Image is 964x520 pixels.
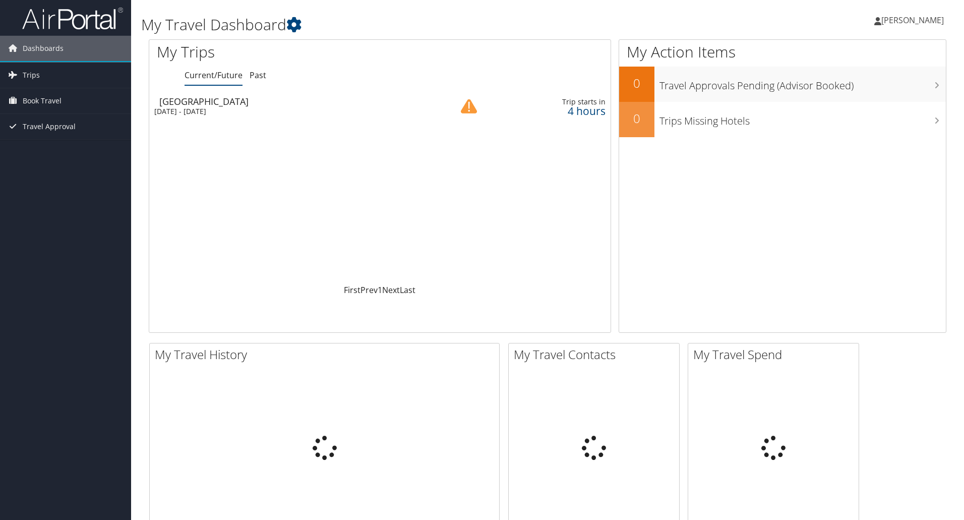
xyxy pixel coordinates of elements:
h2: My Travel Contacts [514,346,679,363]
a: First [344,284,360,296]
h2: My Travel Spend [693,346,859,363]
a: Current/Future [185,70,243,81]
div: 4 hours [506,106,606,115]
h1: My Travel Dashboard [141,14,683,35]
a: 0Trips Missing Hotels [619,102,946,137]
span: Trips [23,63,40,88]
h2: 0 [619,110,654,127]
img: alert-flat-solid-caution.png [461,98,477,114]
a: 1 [378,284,382,296]
img: airportal-logo.png [22,7,123,30]
div: [GEOGRAPHIC_DATA] [159,97,431,106]
h2: 0 [619,75,654,92]
h2: My Travel History [155,346,499,363]
h3: Trips Missing Hotels [659,109,946,128]
h1: My Action Items [619,41,946,63]
div: [DATE] - [DATE] [154,107,426,116]
span: Dashboards [23,36,64,61]
span: [PERSON_NAME] [881,15,944,26]
span: Travel Approval [23,114,76,139]
div: Trip starts in [506,97,606,106]
h3: Travel Approvals Pending (Advisor Booked) [659,74,946,93]
a: Last [400,284,415,296]
h1: My Trips [157,41,411,63]
a: [PERSON_NAME] [874,5,954,35]
a: Next [382,284,400,296]
span: Book Travel [23,88,62,113]
a: Past [250,70,266,81]
a: 0Travel Approvals Pending (Advisor Booked) [619,67,946,102]
a: Prev [360,284,378,296]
